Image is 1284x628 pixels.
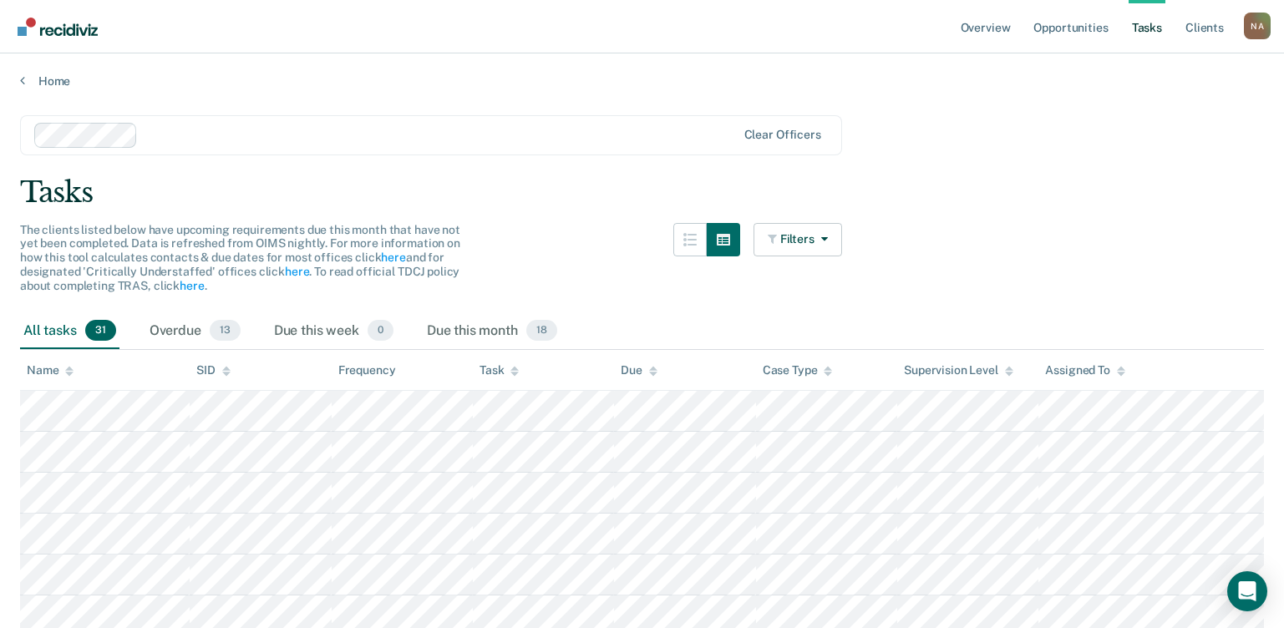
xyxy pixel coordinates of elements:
[18,18,98,36] img: Recidiviz
[338,363,396,377] div: Frequency
[85,320,116,342] span: 31
[27,363,74,377] div: Name
[1045,363,1124,377] div: Assigned To
[20,73,1264,89] a: Home
[210,320,241,342] span: 13
[368,320,393,342] span: 0
[1244,13,1271,39] button: Profile dropdown button
[1244,13,1271,39] div: N A
[285,265,309,278] a: here
[20,313,119,350] div: All tasks31
[271,313,397,350] div: Due this week0
[20,223,460,292] span: The clients listed below have upcoming requirements due this month that have not yet been complet...
[763,363,833,377] div: Case Type
[20,175,1264,210] div: Tasks
[904,363,1013,377] div: Supervision Level
[480,363,519,377] div: Task
[754,223,842,256] button: Filters
[1227,571,1267,611] div: Open Intercom Messenger
[526,320,557,342] span: 18
[180,279,204,292] a: here
[196,363,231,377] div: SID
[146,313,244,350] div: Overdue13
[621,363,657,377] div: Due
[744,128,821,142] div: Clear officers
[424,313,561,350] div: Due this month18
[381,251,405,264] a: here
